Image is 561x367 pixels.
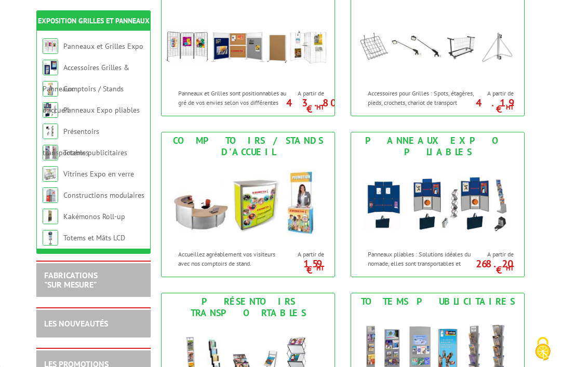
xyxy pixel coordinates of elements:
p: Accessoires pour Grilles : Spots, étagères, pieds, crochets, chariot de transport [368,89,478,106]
img: Kakémonos Roll-up [43,209,58,224]
p: 268.20 € [476,261,514,273]
p: Panneaux pliables : Solutions idéales du nomade, elles sont transportables et amovibles. [368,250,478,276]
p: 159 € [286,261,324,273]
p: 43.80 € [286,100,324,112]
a: Panneaux et Grilles Expo [63,42,143,51]
span: A partir de [291,250,324,259]
a: Kakémonos Roll-up [63,212,125,221]
span: A partir de [481,89,514,98]
div: Totems publicitaires [354,296,522,307]
sup: HT [506,264,514,273]
sup: HT [316,103,324,112]
span: A partir de [481,250,514,259]
a: Constructions modulaires [63,191,144,200]
img: Panneaux et Grilles Expo [43,38,58,54]
img: Constructions modulaires [43,187,58,203]
a: Exposition Grilles et Panneaux [38,16,150,25]
a: FABRICATIONS"Sur Mesure" [44,270,98,290]
div: Panneaux Expo pliables [354,135,522,158]
div: Comptoirs / Stands d'accueil [164,135,332,158]
a: LES NOUVEAUTÉS [44,318,108,329]
a: Accessoires Grilles & Panneaux [43,63,129,93]
a: Panneaux Expo pliables [63,105,140,115]
img: Comptoirs / Stands d'accueil [162,160,335,244]
a: Totems publicitaires [63,148,127,157]
img: Totems et Mâts LCD [43,230,58,246]
span: A partir de [291,89,324,98]
p: Panneaux et Grilles sont positionnables au gré de vos envies selon vos différentes configurations. [178,89,288,115]
sup: HT [316,264,324,273]
img: Vitrines Expo en verre [43,166,58,182]
a: Totems et Mâts LCD [63,233,125,242]
p: Accueillez agréablement vos visiteurs avec nos comptoirs de stand. [178,250,288,267]
a: Vitrines Expo en verre [63,169,134,179]
sup: HT [506,103,514,112]
a: Comptoirs / Stands d'accueil [43,84,124,115]
img: Cookies (fenêtre modale) [530,336,556,362]
a: Comptoirs / Stands d'accueil Comptoirs / Stands d'accueil Accueillez agréablement vos visiteurs a... [161,132,335,277]
p: 4.19 € [476,100,514,112]
a: Présentoirs transportables [43,127,99,157]
div: Présentoirs transportables [164,296,332,319]
button: Cookies (fenêtre modale) [525,332,561,367]
img: Panneaux Expo pliables [351,160,524,244]
a: Panneaux Expo pliables Panneaux Expo pliables Panneaux pliables : Solutions idéales du nomade, el... [351,132,525,277]
img: Présentoirs transportables [43,124,58,139]
img: Accessoires Grilles & Panneaux [43,60,58,75]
